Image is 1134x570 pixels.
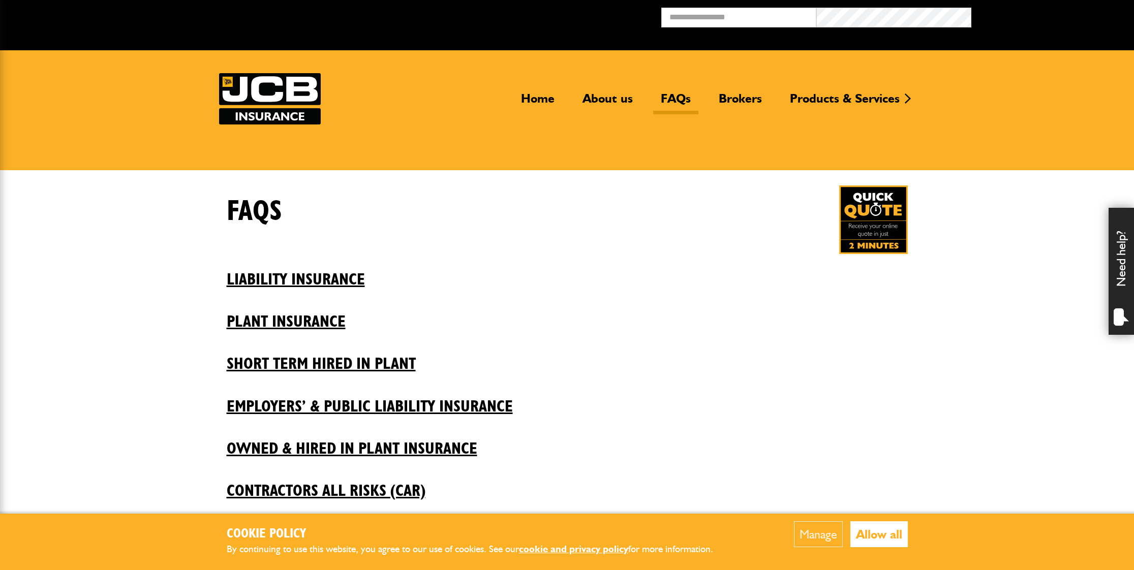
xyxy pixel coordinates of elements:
[227,526,730,542] h2: Cookie Policy
[227,509,908,543] a: Motor Fleet and Commercial Vehicle Insurance
[575,91,640,114] a: About us
[1109,208,1134,335] div: Need help?
[227,339,908,373] a: Short Term Hired In Plant
[839,185,908,254] a: Get your insurance quote in just 2-minutes
[513,91,562,114] a: Home
[219,73,321,124] img: JCB Insurance Services logo
[850,521,908,547] button: Allow all
[219,73,321,124] a: JCB Insurance Services
[711,91,770,114] a: Brokers
[653,91,698,114] a: FAQs
[227,297,908,331] a: Plant insurance
[227,466,908,500] a: Contractors All Risks (CAR)
[227,542,730,557] p: By continuing to use this website, you agree to our use of cookies. See our for more information.
[794,521,843,547] button: Manage
[227,255,908,289] a: Liability insurance
[227,195,282,229] h1: FAQs
[227,424,908,458] a: Owned & Hired In Plant Insurance
[971,8,1126,23] button: Broker Login
[519,543,628,555] a: cookie and privacy policy
[227,382,908,416] a: Employers’ & Public Liability Insurance
[782,91,907,114] a: Products & Services
[839,185,908,254] img: Quick Quote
